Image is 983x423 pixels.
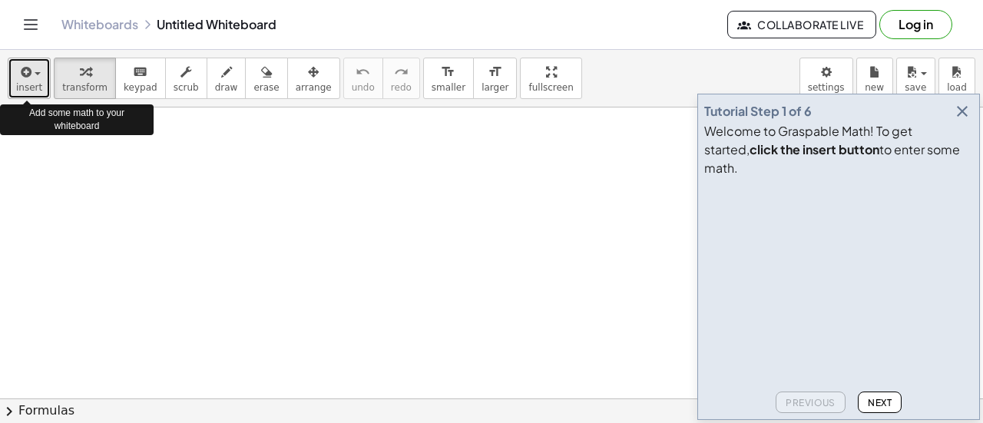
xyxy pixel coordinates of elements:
[62,82,108,93] span: transform
[356,63,370,81] i: undo
[473,58,517,99] button: format_sizelarger
[740,18,863,31] span: Collaborate Live
[528,82,573,93] span: fullscreen
[704,102,812,121] div: Tutorial Step 1 of 6
[858,392,902,413] button: Next
[520,58,581,99] button: fullscreen
[54,58,116,99] button: transform
[382,58,420,99] button: redoredo
[115,58,166,99] button: keyboardkeypad
[394,63,409,81] i: redo
[799,58,853,99] button: settings
[423,58,474,99] button: format_sizesmaller
[343,58,383,99] button: undoundo
[245,58,287,99] button: erase
[865,82,884,93] span: new
[287,58,340,99] button: arrange
[215,82,238,93] span: draw
[856,58,893,99] button: new
[727,11,876,38] button: Collaborate Live
[750,141,879,157] b: click the insert button
[947,82,967,93] span: load
[808,82,845,93] span: settings
[124,82,157,93] span: keypad
[896,58,935,99] button: save
[8,58,51,99] button: insert
[704,122,973,177] div: Welcome to Graspable Math! To get started, to enter some math.
[253,82,279,93] span: erase
[61,17,138,32] a: Whiteboards
[868,397,892,408] span: Next
[18,12,43,37] button: Toggle navigation
[482,82,508,93] span: larger
[432,82,465,93] span: smaller
[879,10,952,39] button: Log in
[352,82,375,93] span: undo
[174,82,199,93] span: scrub
[16,82,42,93] span: insert
[207,58,247,99] button: draw
[391,82,412,93] span: redo
[296,82,332,93] span: arrange
[441,63,455,81] i: format_size
[905,82,926,93] span: save
[133,63,147,81] i: keyboard
[938,58,975,99] button: load
[488,63,502,81] i: format_size
[165,58,207,99] button: scrub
